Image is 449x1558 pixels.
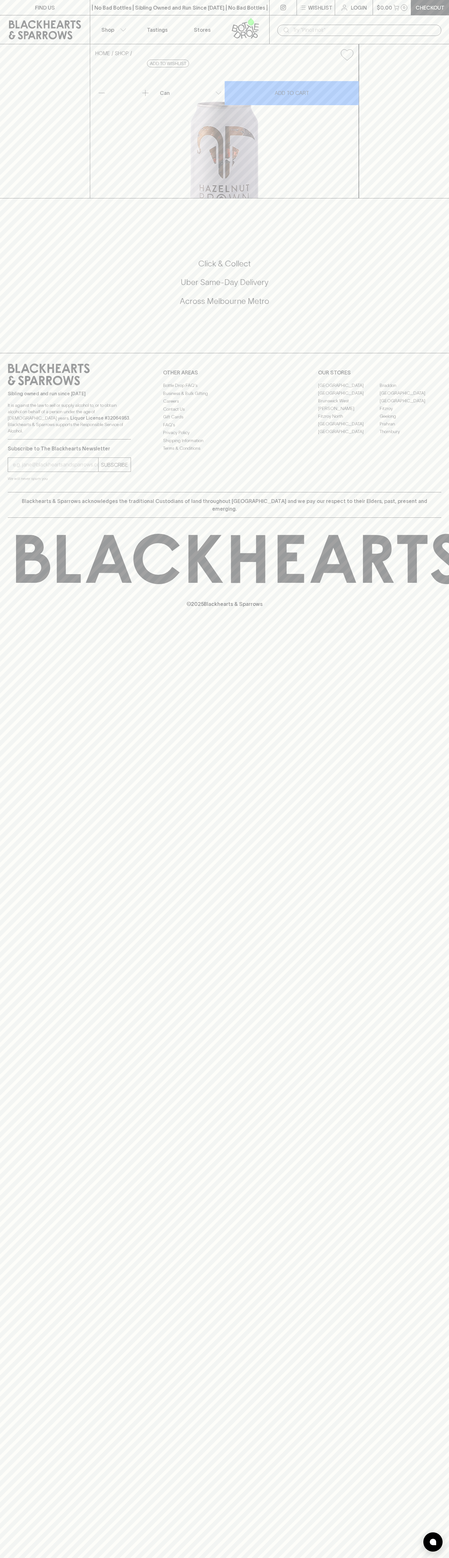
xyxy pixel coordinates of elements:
a: Bottle Drop FAQ's [163,382,286,389]
a: Fitzroy North [318,412,380,420]
p: $0.00 [377,4,392,12]
a: Careers [163,398,286,405]
a: Prahran [380,420,441,428]
p: ADD TO CART [275,89,309,97]
a: Stores [180,15,225,44]
button: Add to wishlist [147,60,189,67]
p: SUBSCRIBE [101,461,128,469]
p: FIND US [35,4,55,12]
p: Subscribe to The Blackhearts Newsletter [8,445,131,452]
button: SUBSCRIBE [99,458,131,472]
a: [GEOGRAPHIC_DATA] [380,389,441,397]
img: 70663.png [90,66,358,198]
a: SHOP [115,50,129,56]
a: Shipping Information [163,437,286,444]
a: HOME [95,50,110,56]
p: Tastings [147,26,168,34]
strong: Liquor License #32064953 [70,415,129,421]
a: [GEOGRAPHIC_DATA] [318,389,380,397]
button: ADD TO CART [225,81,359,105]
div: Can [157,87,224,99]
p: Can [160,89,170,97]
a: Gift Cards [163,413,286,421]
p: Login [351,4,367,12]
h5: Uber Same-Day Delivery [8,277,441,288]
a: Brunswick West [318,397,380,405]
a: Contact Us [163,405,286,413]
input: Try "Pinot noir" [293,25,436,35]
p: 0 [403,6,405,9]
p: Shop [101,26,114,34]
a: FAQ's [163,421,286,429]
a: [GEOGRAPHIC_DATA] [318,420,380,428]
div: Call to action block [8,233,441,340]
p: Wishlist [308,4,332,12]
a: Geelong [380,412,441,420]
a: [GEOGRAPHIC_DATA] [380,397,441,405]
p: Checkout [416,4,445,12]
h5: Across Melbourne Metro [8,296,441,306]
p: It is against the law to sell or supply alcohol to, or to obtain alcohol on behalf of a person un... [8,402,131,434]
a: Privacy Policy [163,429,286,437]
img: bubble-icon [430,1539,436,1545]
input: e.g. jane@blackheartsandsparrows.com.au [13,460,98,470]
a: Fitzroy [380,405,441,412]
a: Braddon [380,381,441,389]
a: [PERSON_NAME] [318,405,380,412]
button: Add to wishlist [338,47,356,63]
a: [GEOGRAPHIC_DATA] [318,428,380,435]
h5: Click & Collect [8,258,441,269]
a: Business & Bulk Gifting [163,389,286,397]
p: OTHER AREAS [163,369,286,376]
p: Stores [194,26,211,34]
p: Blackhearts & Sparrows acknowledges the traditional Custodians of land throughout [GEOGRAPHIC_DAT... [13,497,436,513]
p: Sibling owned and run since [DATE] [8,390,131,397]
a: Terms & Conditions [163,445,286,452]
a: Thornbury [380,428,441,435]
button: Shop [90,15,135,44]
p: We will never spam you [8,475,131,482]
a: [GEOGRAPHIC_DATA] [318,381,380,389]
a: Tastings [135,15,180,44]
p: OUR STORES [318,369,441,376]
